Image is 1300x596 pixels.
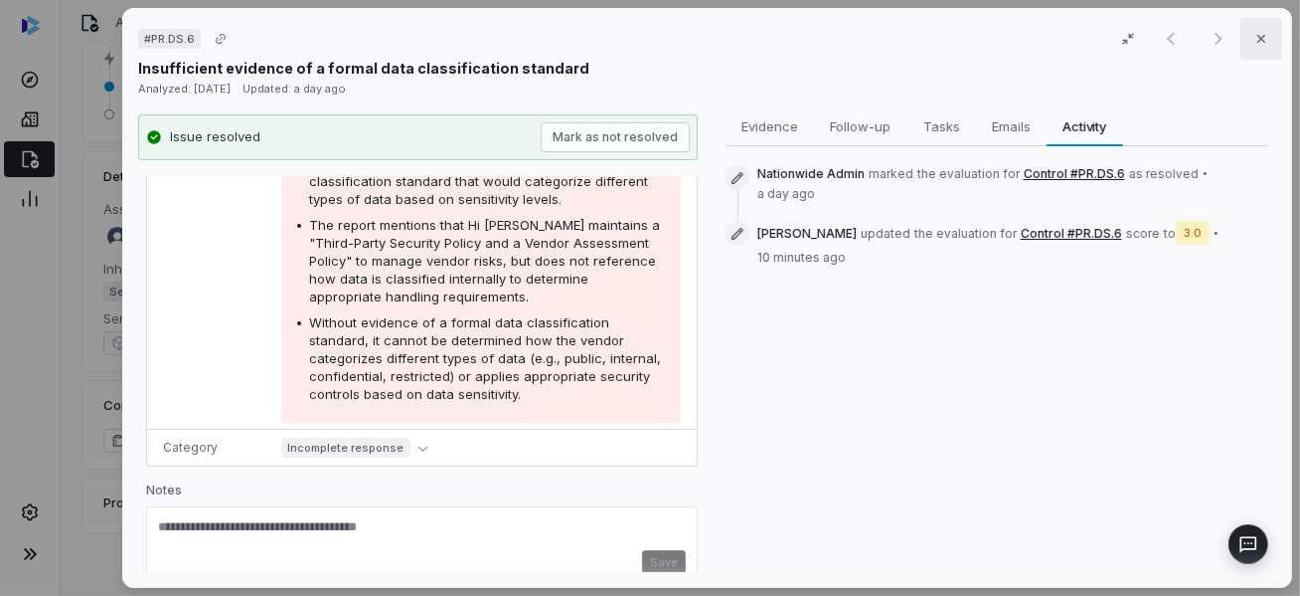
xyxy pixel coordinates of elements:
[868,166,912,182] span: marked
[822,113,898,139] span: Follow-up
[732,113,805,139] span: Evidence
[1020,226,1121,242] button: Control #PR.DS.6
[913,226,1016,242] span: the evaluation for
[1175,220,1209,244] span: 3.0
[1214,225,1219,241] span: •
[916,166,1019,182] span: the evaluation for
[1055,113,1114,139] span: Activity
[914,113,967,139] span: Tasks
[1128,166,1198,182] span: as resolved
[1163,226,1175,241] span: to
[756,186,814,202] span: a day ago
[203,21,239,57] button: Copy link
[1125,226,1159,242] span: score
[163,440,257,456] p: Category
[281,438,410,458] span: Incomplete response
[138,82,231,96] span: Analyzed: [DATE]
[309,217,660,304] span: The report mentions that Hi [PERSON_NAME] maintains a "Third-Party Security Policy and a Vendor A...
[983,113,1038,139] span: Emails
[860,226,909,242] span: updated
[144,31,195,47] span: # PR.DS.6
[138,58,589,79] p: Insufficient evidence of a formal data classification standard
[243,82,346,96] span: Updated: a day ago
[756,166,864,182] span: Nationwide Admin
[756,226,856,242] span: [PERSON_NAME]
[1023,166,1124,182] button: Control #PR.DS.6
[146,483,698,506] p: Notes
[1202,165,1207,181] span: •
[170,127,260,147] div: Issue resolved
[309,314,661,402] span: Without evidence of a formal data classification standard, it cannot be determined how the vendor...
[540,122,689,152] button: Mark as not resolved
[756,250,845,266] span: 10 minutes ago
